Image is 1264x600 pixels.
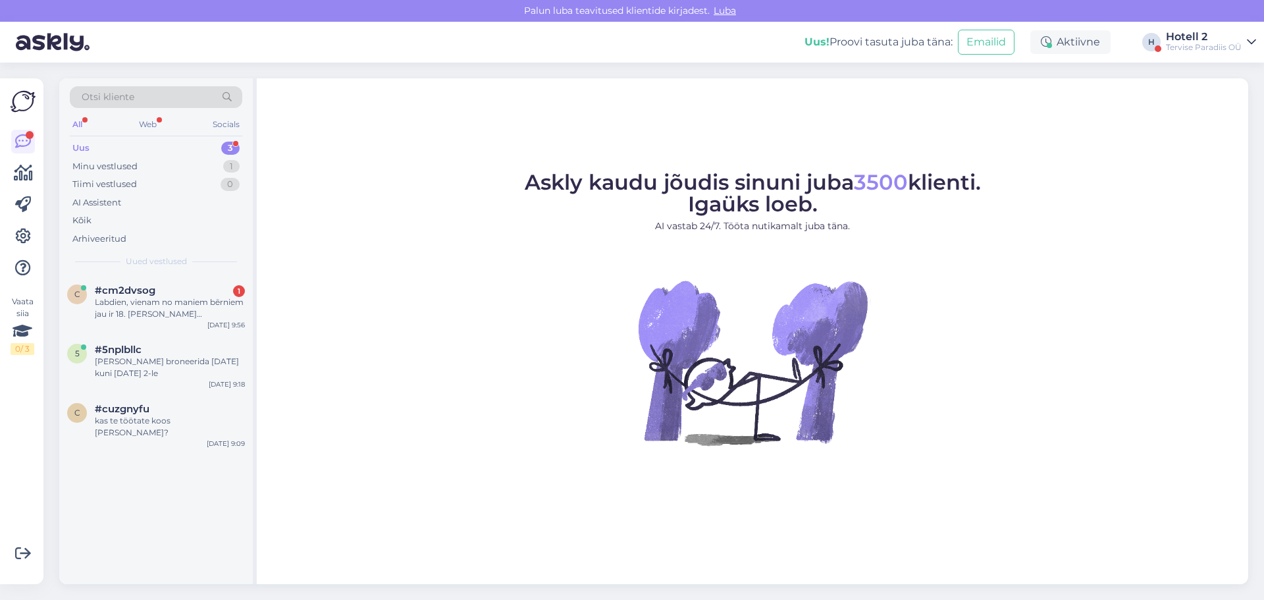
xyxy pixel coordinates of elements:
[95,344,142,356] span: #5nplbllc
[525,219,981,233] p: AI vastab 24/7. Tööta nutikamalt juba täna.
[11,89,36,114] img: Askly Logo
[207,320,245,330] div: [DATE] 9:56
[72,160,138,173] div: Minu vestlused
[221,178,240,191] div: 0
[710,5,740,16] span: Luba
[1166,32,1242,42] div: Hotell 2
[223,160,240,173] div: 1
[72,178,137,191] div: Tiimi vestlused
[11,343,34,355] div: 0 / 3
[74,289,80,299] span: c
[70,116,85,133] div: All
[11,296,34,355] div: Vaata siia
[72,142,90,155] div: Uus
[233,285,245,297] div: 1
[72,214,92,227] div: Kõik
[1030,30,1111,54] div: Aktiivne
[525,169,981,217] span: Askly kaudu jõudis sinuni juba klienti. Igaüks loeb.
[1166,42,1242,53] div: Tervise Paradiis OÜ
[95,403,149,415] span: #cuzgnyfu
[136,116,159,133] div: Web
[74,408,80,418] span: c
[126,256,187,267] span: Uued vestlused
[804,36,829,48] b: Uus!
[854,169,908,195] span: 3500
[207,439,245,449] div: [DATE] 9:09
[958,30,1014,55] button: Emailid
[209,379,245,389] div: [DATE] 9:18
[95,415,245,439] div: kas te töötate koos [PERSON_NAME]?
[1166,32,1256,53] a: Hotell 2Tervise Paradiis OÜ
[1142,33,1161,51] div: H
[72,232,126,246] div: Arhiveeritud
[95,356,245,379] div: [PERSON_NAME] broneerida [DATE] kuni [DATE] 2-le
[82,90,134,104] span: Otsi kliente
[72,196,121,209] div: AI Assistent
[804,34,953,50] div: Proovi tasuta juba täna:
[75,348,80,358] span: 5
[634,244,871,481] img: No Chat active
[95,296,245,320] div: Labdien, vienam no maniem bērniem jau ir 18. [PERSON_NAME] [PERSON_NAME] izmantot Family package ...
[221,142,240,155] div: 3
[95,285,155,296] span: #cm2dvsog
[210,116,242,133] div: Socials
